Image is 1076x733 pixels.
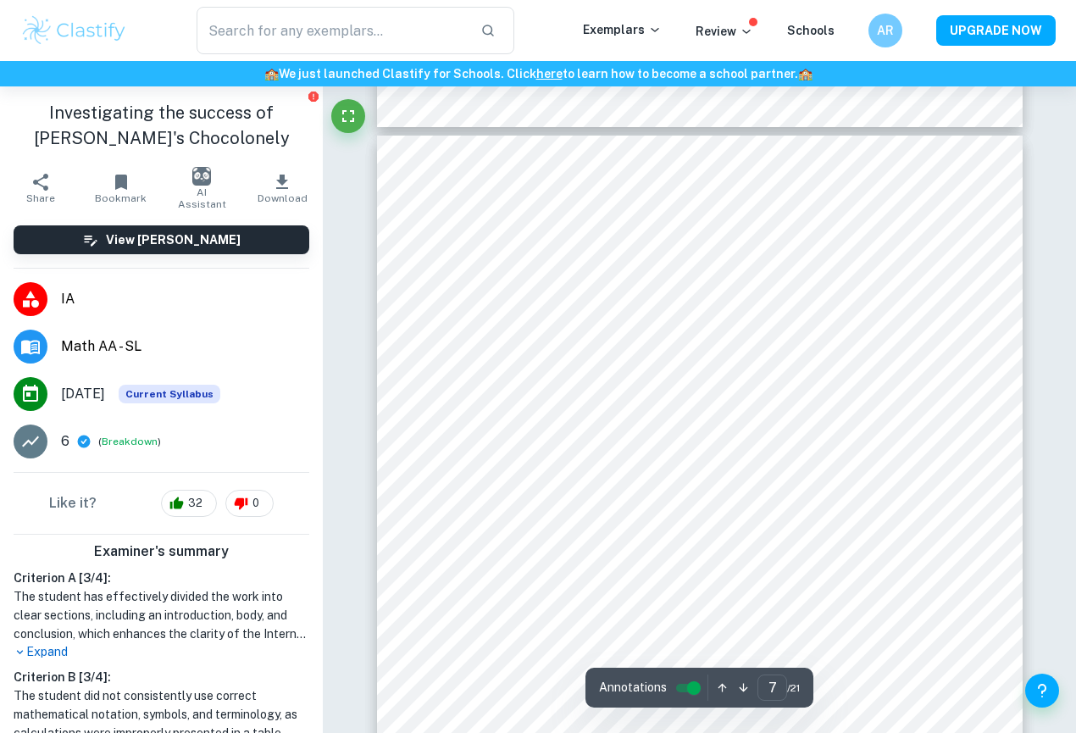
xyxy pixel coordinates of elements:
input: Search for any exemplars... [197,7,468,54]
h6: Like it? [49,493,97,514]
button: Download [242,164,323,212]
span: / 21 [787,680,800,696]
button: AI Assistant [162,164,242,212]
p: 6 [61,431,69,452]
span: Current Syllabus [119,385,220,403]
h6: Criterion B [ 3 / 4 ]: [14,668,309,686]
span: 0 [243,495,269,512]
button: UPGRADE NOW [936,15,1056,46]
span: 🏫 [798,67,813,81]
h6: Criterion A [ 3 / 4 ]: [14,569,309,587]
span: AI Assistant [172,186,232,210]
span: Download [258,192,308,204]
span: Bookmark [95,192,147,204]
p: Exemplars [583,20,662,39]
span: 32 [179,495,212,512]
button: Report issue [307,90,319,103]
button: View [PERSON_NAME] [14,225,309,254]
span: Annotations [599,679,667,697]
h1: The student has effectively divided the work into clear sections, including an introduction, body... [14,587,309,643]
h6: Examiner's summary [7,541,316,562]
button: Breakdown [102,434,158,449]
div: 32 [161,490,217,517]
span: Math AA - SL [61,336,309,357]
span: [DATE] [61,384,105,404]
button: Bookmark [80,164,161,212]
p: Expand [14,643,309,661]
p: Review [696,22,753,41]
h1: Investigating the success of [PERSON_NAME]'s Chocolonely [14,100,309,151]
h6: We just launched Clastify for Schools. Click to learn how to become a school partner. [3,64,1073,83]
span: IA [61,289,309,309]
img: AI Assistant [192,167,211,186]
button: Fullscreen [331,99,365,133]
button: Help and Feedback [1025,674,1059,708]
a: Schools [787,24,835,37]
div: This exemplar is based on the current syllabus. Feel free to refer to it for inspiration/ideas wh... [119,385,220,403]
button: AR [868,14,902,47]
span: Share [26,192,55,204]
span: 🏫 [264,67,279,81]
a: here [536,67,563,81]
div: 0 [225,490,274,517]
span: ( ) [98,434,161,450]
h6: AR [876,21,896,40]
img: Clastify logo [20,14,128,47]
h6: View [PERSON_NAME] [106,230,241,249]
